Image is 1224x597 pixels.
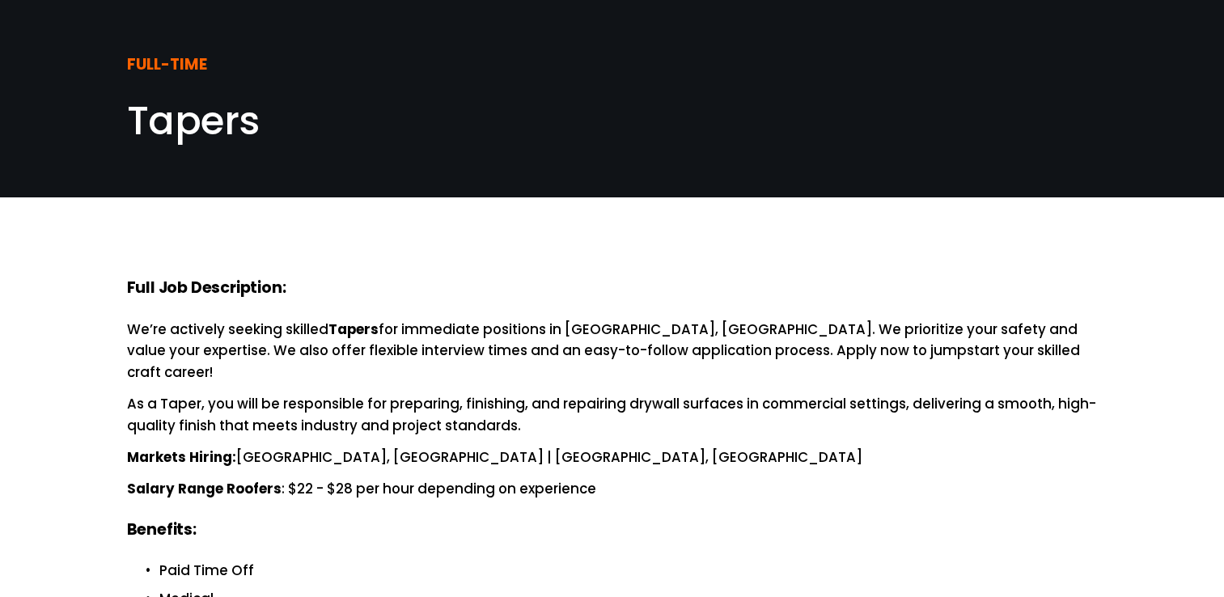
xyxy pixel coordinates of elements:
p: As a Taper, you will be responsible for preparing, finishing, and repairing drywall surfaces in c... [127,393,1098,437]
p: Paid Time Off [159,560,1098,582]
strong: FULL-TIME [127,53,207,75]
strong: Tapers [328,320,379,339]
p: : $22 - $28 per hour depending on experience [127,478,1098,500]
strong: Markets Hiring: [127,447,236,467]
span: Tapers [127,94,260,148]
strong: Benefits: [127,519,197,540]
p: We’re actively seeking skilled for immediate positions in [GEOGRAPHIC_DATA], [GEOGRAPHIC_DATA]. W... [127,319,1098,384]
p: [GEOGRAPHIC_DATA], [GEOGRAPHIC_DATA] | [GEOGRAPHIC_DATA], [GEOGRAPHIC_DATA] [127,447,1098,468]
strong: Full Job Description: [127,277,286,298]
strong: Salary Range Roofers [127,479,282,498]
